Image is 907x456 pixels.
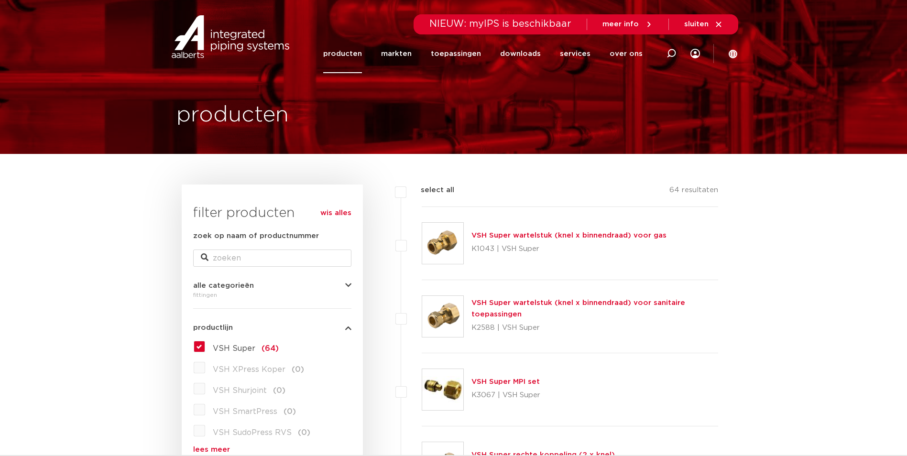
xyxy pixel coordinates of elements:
p: K3067 | VSH Super [471,388,540,403]
label: zoek op naam of productnummer [193,230,319,242]
span: (0) [292,366,304,373]
div: my IPS [690,34,700,73]
p: 64 resultaten [669,185,718,199]
p: K2588 | VSH Super [471,320,719,336]
a: wis alles [320,207,351,219]
img: Thumbnail for VSH Super wartelstuk (knel x binnendraad) voor gas [422,223,463,264]
a: VSH Super wartelstuk (knel x binnendraad) voor gas [471,232,667,239]
button: alle categorieën [193,282,351,289]
span: VSH SmartPress [213,408,277,415]
span: VSH XPress Koper [213,366,285,373]
span: NIEUW: myIPS is beschikbaar [429,19,571,29]
span: (0) [273,387,285,394]
span: (0) [298,429,310,436]
span: productlijn [193,324,233,331]
a: services [560,34,590,73]
a: toepassingen [431,34,481,73]
span: alle categorieën [193,282,254,289]
span: VSH Shurjoint [213,387,267,394]
a: sluiten [684,20,723,29]
span: VSH SudoPress RVS [213,429,292,436]
div: fittingen [193,289,351,301]
img: Thumbnail for VSH Super wartelstuk (knel x binnendraad) voor sanitaire toepassingen [422,296,463,337]
a: VSH Super wartelstuk (knel x binnendraad) voor sanitaire toepassingen [471,299,685,318]
img: Thumbnail for VSH Super MPI set [422,369,463,410]
a: markten [381,34,412,73]
p: K1043 | VSH Super [471,241,667,257]
h3: filter producten [193,204,351,223]
span: (0) [284,408,296,415]
a: downloads [500,34,541,73]
button: productlijn [193,324,351,331]
span: sluiten [684,21,709,28]
nav: Menu [323,34,643,73]
span: VSH Super [213,345,255,352]
span: (64) [262,345,279,352]
input: zoeken [193,250,351,267]
span: meer info [602,21,639,28]
a: meer info [602,20,653,29]
label: select all [406,185,454,196]
a: producten [323,34,362,73]
a: over ons [610,34,643,73]
a: VSH Super MPI set [471,378,540,385]
a: lees meer [193,446,351,453]
h1: producten [176,100,289,130]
